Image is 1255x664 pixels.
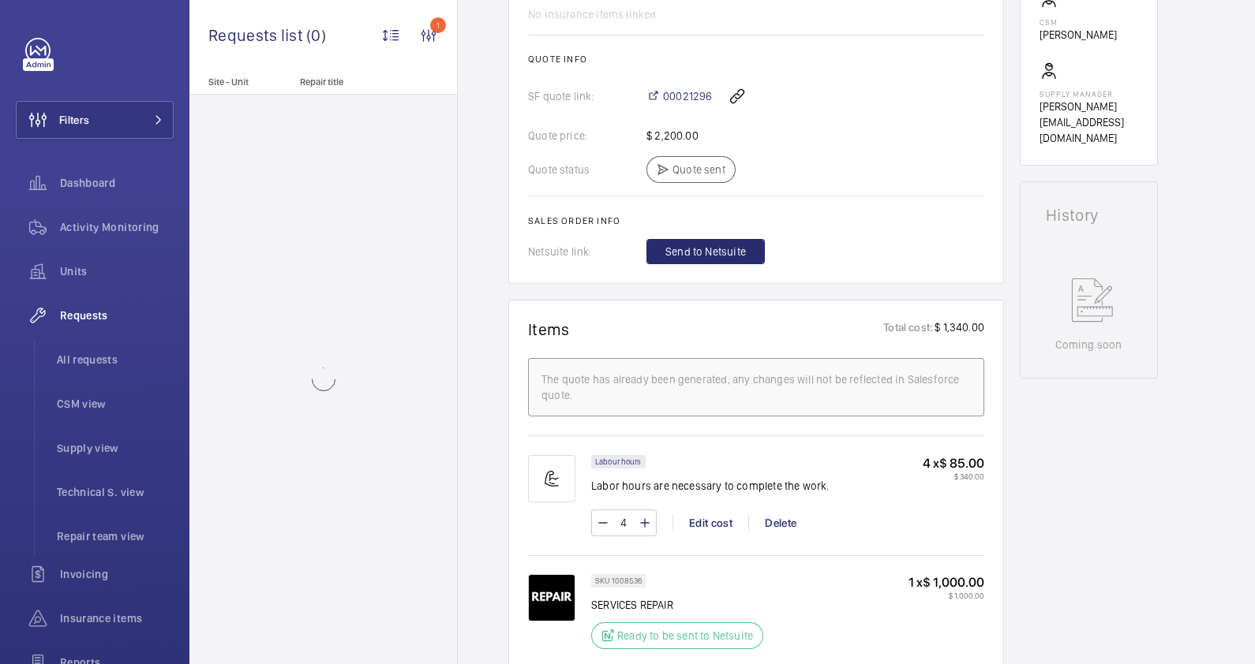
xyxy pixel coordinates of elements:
p: 1 x $ 1,000.00 [908,574,984,591]
span: Technical S. view [57,484,174,500]
a: 00021296 [646,88,712,104]
span: Insurance items [60,610,174,626]
button: Filters [16,101,174,139]
p: $ 1,340.00 [933,319,984,339]
span: CSM view [57,396,174,412]
p: Site - Unit [189,76,294,88]
span: Filters [59,112,89,128]
p: Coming soon [1055,337,1122,353]
div: The quote has already been generated; any changes will not be reflected in Salesforce quote. [541,371,971,403]
span: All requests [57,352,174,367]
h2: Quote info [528,54,984,65]
span: Units [60,263,174,279]
span: Repair team view [57,528,174,544]
p: Supply manager [1040,89,1138,99]
p: $ 1,000.00 [908,591,984,600]
div: Delete [748,515,812,531]
p: [PERSON_NAME][EMAIL_ADDRESS][DOMAIN_NAME] [1040,99,1138,146]
p: Total cost: [883,319,933,339]
p: Labor hours are necessary to complete the work. [591,478,830,494]
h1: Items [528,319,570,339]
img: 4IH7dyk0lKfVbRFSf4R9ywTe9GShna42_NoCtMvpQiKEiGqH.png [528,574,575,621]
p: Labour hours [595,459,642,464]
span: Activity Monitoring [60,219,174,235]
span: Supply view [57,440,174,456]
p: CSM [1040,17,1117,27]
p: Ready to be sent to Netsuite [617,628,753,643]
p: [PERSON_NAME] [1040,27,1117,43]
div: Edit cost [672,515,748,531]
p: Repair title [300,76,404,88]
button: Send to Netsuite [646,239,765,264]
img: muscle-sm.svg [528,455,575,502]
span: 00021296 [663,88,712,104]
p: 4 x $ 85.00 [923,455,984,472]
span: Send to Netsuite [665,244,746,259]
p: $ 340.00 [923,472,984,481]
h2: Sales order info [528,215,984,226]
span: Invoicing [60,566,174,582]
h1: History [1046,207,1132,223]
span: Dashboard [60,175,174,191]
span: Requests list [208,25,306,45]
span: Requests [60,308,174,323]
p: SERVICES REPAIR [591,597,773,613]
p: SKU 1008536 [595,578,642,584]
